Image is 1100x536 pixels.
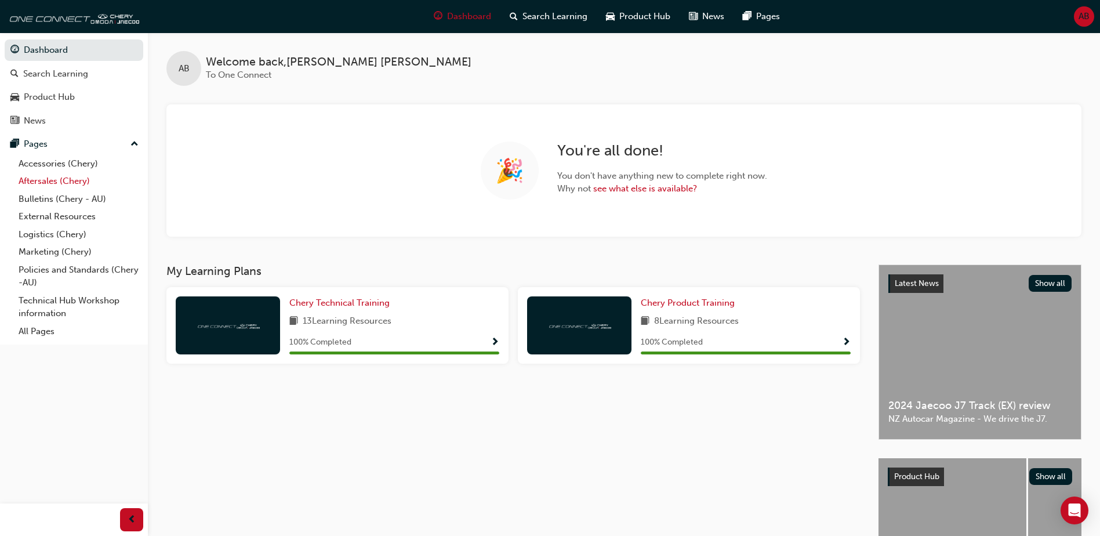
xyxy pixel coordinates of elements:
[1074,6,1094,27] button: AB
[14,190,143,208] a: Bulletins (Chery - AU)
[5,133,143,155] button: Pages
[593,183,697,194] a: see what else is available?
[10,45,19,56] span: guage-icon
[289,296,394,310] a: Chery Technical Training
[303,314,391,329] span: 13 Learning Resources
[680,5,734,28] a: news-iconNews
[641,296,739,310] a: Chery Product Training
[24,90,75,104] div: Product Hub
[557,142,767,160] h2: You're all done!
[5,63,143,85] a: Search Learning
[14,243,143,261] a: Marketing (Chery)
[434,9,442,24] span: guage-icon
[522,10,587,23] span: Search Learning
[734,5,789,28] a: pages-iconPages
[641,314,649,329] span: book-icon
[5,39,143,61] a: Dashboard
[14,172,143,190] a: Aftersales (Chery)
[24,137,48,151] div: Pages
[14,155,143,173] a: Accessories (Chery)
[743,9,752,24] span: pages-icon
[557,169,767,183] span: You don't have anything new to complete right now.
[14,292,143,323] a: Technical Hub Workshop information
[510,9,518,24] span: search-icon
[10,139,19,150] span: pages-icon
[619,10,670,23] span: Product Hub
[1079,10,1090,23] span: AB
[842,338,851,348] span: Show Progress
[641,298,735,308] span: Chery Product Training
[10,92,19,103] span: car-icon
[130,137,139,152] span: up-icon
[842,335,851,350] button: Show Progress
[10,69,19,79] span: search-icon
[689,9,698,24] span: news-icon
[1061,497,1088,524] div: Open Intercom Messenger
[447,10,491,23] span: Dashboard
[888,468,1072,486] a: Product HubShow all
[24,114,46,128] div: News
[6,5,139,28] img: oneconnect
[495,164,524,178] span: 🎉
[894,472,939,481] span: Product Hub
[289,298,390,308] span: Chery Technical Training
[756,10,780,23] span: Pages
[888,399,1072,412] span: 2024 Jaecoo J7 Track (EX) review
[196,320,260,331] img: oneconnect
[14,226,143,244] a: Logistics (Chery)
[654,314,739,329] span: 8 Learning Resources
[206,70,271,80] span: To One Connect
[14,323,143,341] a: All Pages
[878,265,1081,440] a: Latest NewsShow all2024 Jaecoo J7 Track (EX) reviewNZ Autocar Magazine - We drive the J7.
[557,182,767,195] span: Why not
[888,274,1072,293] a: Latest NewsShow all
[547,320,611,331] img: oneconnect
[702,10,724,23] span: News
[179,62,190,75] span: AB
[289,314,298,329] span: book-icon
[23,67,88,81] div: Search Learning
[128,513,136,527] span: prev-icon
[424,5,500,28] a: guage-iconDashboard
[289,336,351,349] span: 100 % Completed
[5,110,143,132] a: News
[500,5,597,28] a: search-iconSearch Learning
[14,261,143,292] a: Policies and Standards (Chery -AU)
[1029,275,1072,292] button: Show all
[597,5,680,28] a: car-iconProduct Hub
[1029,468,1073,485] button: Show all
[10,116,19,126] span: news-icon
[606,9,615,24] span: car-icon
[491,335,499,350] button: Show Progress
[888,412,1072,426] span: NZ Autocar Magazine - We drive the J7.
[206,56,471,69] span: Welcome back , [PERSON_NAME] [PERSON_NAME]
[14,208,143,226] a: External Resources
[5,86,143,108] a: Product Hub
[166,265,860,278] h3: My Learning Plans
[641,336,703,349] span: 100 % Completed
[895,278,939,288] span: Latest News
[5,37,143,133] button: DashboardSearch LearningProduct HubNews
[491,338,499,348] span: Show Progress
